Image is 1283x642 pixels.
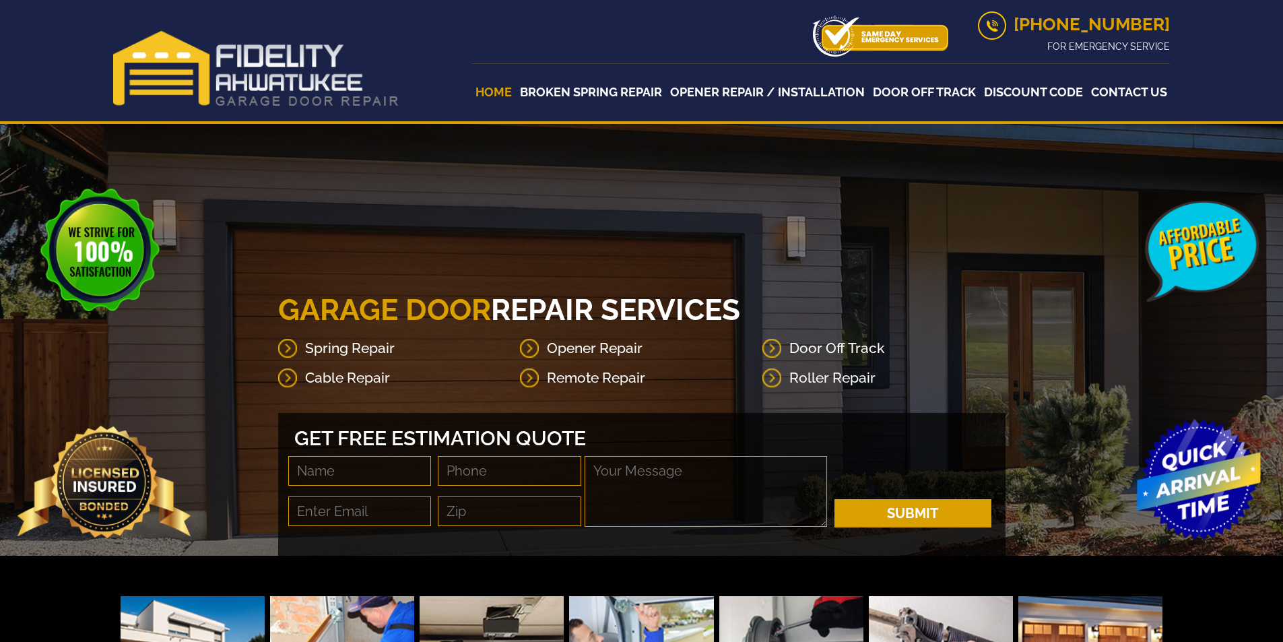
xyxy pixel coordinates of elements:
h2: Get Free Estimation Quote [285,426,999,451]
button: Submit [834,499,991,527]
img: Ahwatukee.png [113,30,401,110]
li: Spring Repair [278,333,521,363]
iframe: reCAPTCHA [834,456,992,496]
input: Zip [438,496,581,526]
img: icon-top.png [813,15,948,57]
p: For Emergency Service [978,40,1170,54]
span: Repair Services [491,292,740,327]
li: Remote Repair [520,363,762,393]
input: Phone [438,456,581,486]
a: Broken Spring Repair [517,69,665,115]
a: Home [473,69,515,115]
a: [PHONE_NUMBER] [978,14,1170,34]
img: call.png [978,11,1006,40]
input: Name [288,456,432,486]
li: Door Off Track [762,333,1005,363]
input: Enter Email [288,496,432,526]
a: Opener Repair / Installation [667,69,867,115]
a: Discount Code [981,69,1086,115]
a: Contact Us [1088,69,1170,115]
li: Roller Repair [762,363,1005,393]
h2: Garage Door [278,292,1006,328]
li: Cable Repair [278,363,521,393]
li: Opener Repair [520,333,762,363]
a: Door Off Track [870,69,979,115]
